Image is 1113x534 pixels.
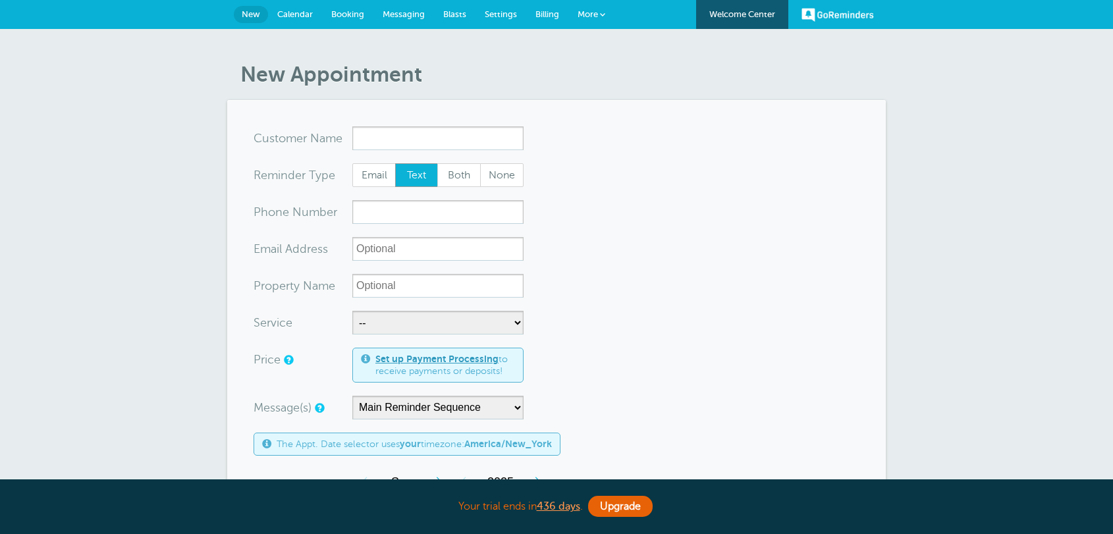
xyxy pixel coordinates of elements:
[352,237,524,261] input: Optional
[242,9,260,19] span: New
[353,164,395,186] span: Email
[526,469,550,495] div: Next Year
[240,62,886,87] h1: New Appointment
[578,9,598,19] span: More
[254,237,352,261] div: ress
[443,9,466,19] span: Blasts
[275,206,309,218] span: ne Nu
[451,469,475,495] div: Previous Year
[438,164,480,186] span: Both
[227,493,886,521] div: Your trial ends in .
[254,317,292,329] label: Service
[376,469,427,495] span: September
[275,132,319,144] span: tomer N
[277,439,552,450] span: The Appt. Date selector uses timezone:
[537,500,580,512] a: 436 days
[331,9,364,19] span: Booking
[254,206,275,218] span: Pho
[383,9,425,19] span: Messaging
[464,439,552,449] b: America/New_York
[277,243,307,255] span: il Add
[254,402,312,414] label: Message(s)
[254,280,335,292] label: Property Name
[588,496,653,517] a: Upgrade
[315,404,323,412] a: Simple templates and custom messages will use the reminder schedule set under Settings > Reminder...
[480,163,524,187] label: None
[1060,481,1100,521] iframe: Resource center
[254,126,352,150] div: ame
[254,132,275,144] span: Cus
[535,9,559,19] span: Billing
[254,243,277,255] span: Ema
[481,164,523,186] span: None
[254,169,335,181] label: Reminder Type
[254,354,281,365] label: Price
[375,354,499,364] a: Set up Payment Processing
[352,163,396,187] label: Email
[427,469,451,495] div: Next Month
[284,356,292,364] a: An optional price for the appointment. If you set a price, you can include a payment link in your...
[475,469,526,495] span: 2025
[352,274,524,298] input: Optional
[485,9,517,19] span: Settings
[396,164,438,186] span: Text
[400,439,421,449] b: your
[277,9,313,19] span: Calendar
[375,354,515,377] span: to receive payments or deposits!
[395,163,439,187] label: Text
[254,200,352,224] div: mber
[437,163,481,187] label: Both
[234,6,268,23] a: New
[352,469,376,495] div: Previous Month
